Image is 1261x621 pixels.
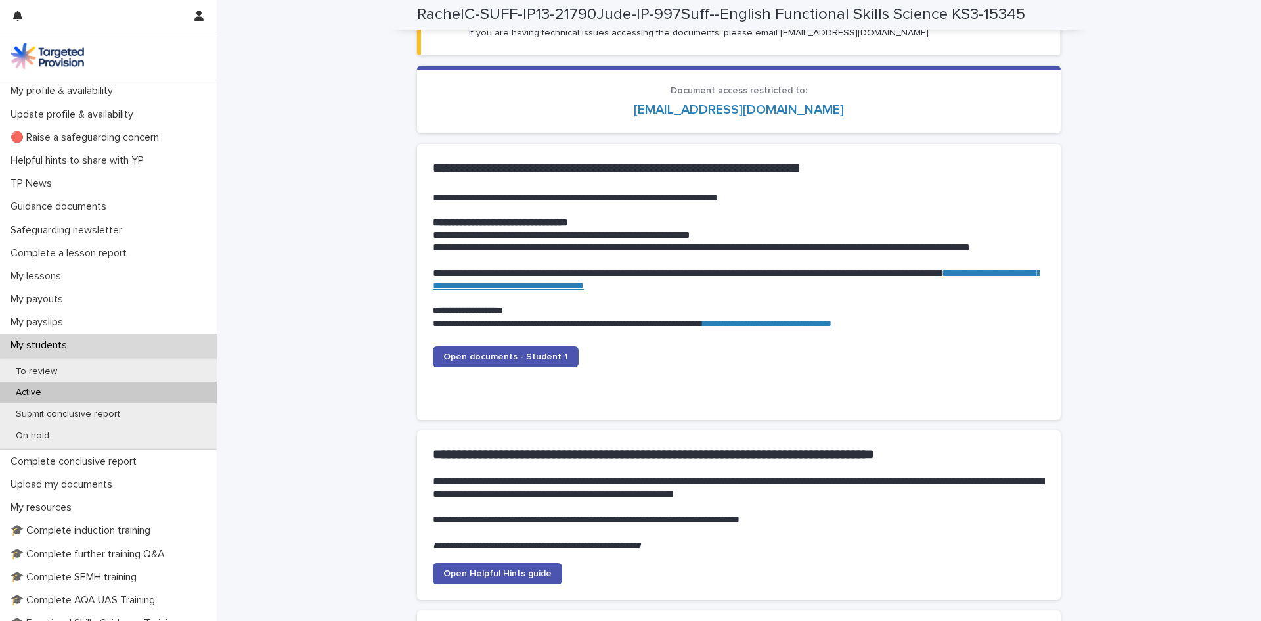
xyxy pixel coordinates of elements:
[5,85,123,97] p: My profile & availability
[433,563,562,584] a: Open Helpful Hints guide
[5,293,74,306] p: My payouts
[5,524,161,537] p: 🎓 Complete induction training
[5,224,133,237] p: Safeguarding newsletter
[5,387,52,398] p: Active
[443,352,568,361] span: Open documents - Student 1
[5,200,117,213] p: Guidance documents
[5,478,123,491] p: Upload my documents
[5,108,144,121] p: Update profile & availability
[634,103,844,116] a: [EMAIL_ADDRESS][DOMAIN_NAME]
[5,247,137,260] p: Complete a lesson report
[5,177,62,190] p: TP News
[5,366,68,377] p: To review
[433,346,579,367] a: Open documents - Student 1
[5,594,166,607] p: 🎓 Complete AQA UAS Training
[5,571,147,584] p: 🎓 Complete SEMH training
[5,316,74,329] p: My payslips
[11,43,84,69] img: M5nRWzHhSzIhMunXDL62
[5,131,169,144] p: 🔴 Raise a safeguarding concern
[5,430,60,442] p: On hold
[671,86,807,95] span: Document access restricted to:
[5,548,175,561] p: 🎓 Complete further training Q&A
[5,501,82,514] p: My resources
[443,569,552,578] span: Open Helpful Hints guide
[417,5,1025,24] h2: RachelC-SUFF-IP13-21790Jude-IP-997Suff--English Functional Skills Science KS3-15345
[469,27,931,39] p: If you are having technical issues accessing the documents, please email [EMAIL_ADDRESS][DOMAIN_N...
[5,455,147,468] p: Complete conclusive report
[5,409,131,420] p: Submit conclusive report
[5,154,154,167] p: Helpful hints to share with YP
[5,339,77,352] p: My students
[5,270,72,283] p: My lessons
